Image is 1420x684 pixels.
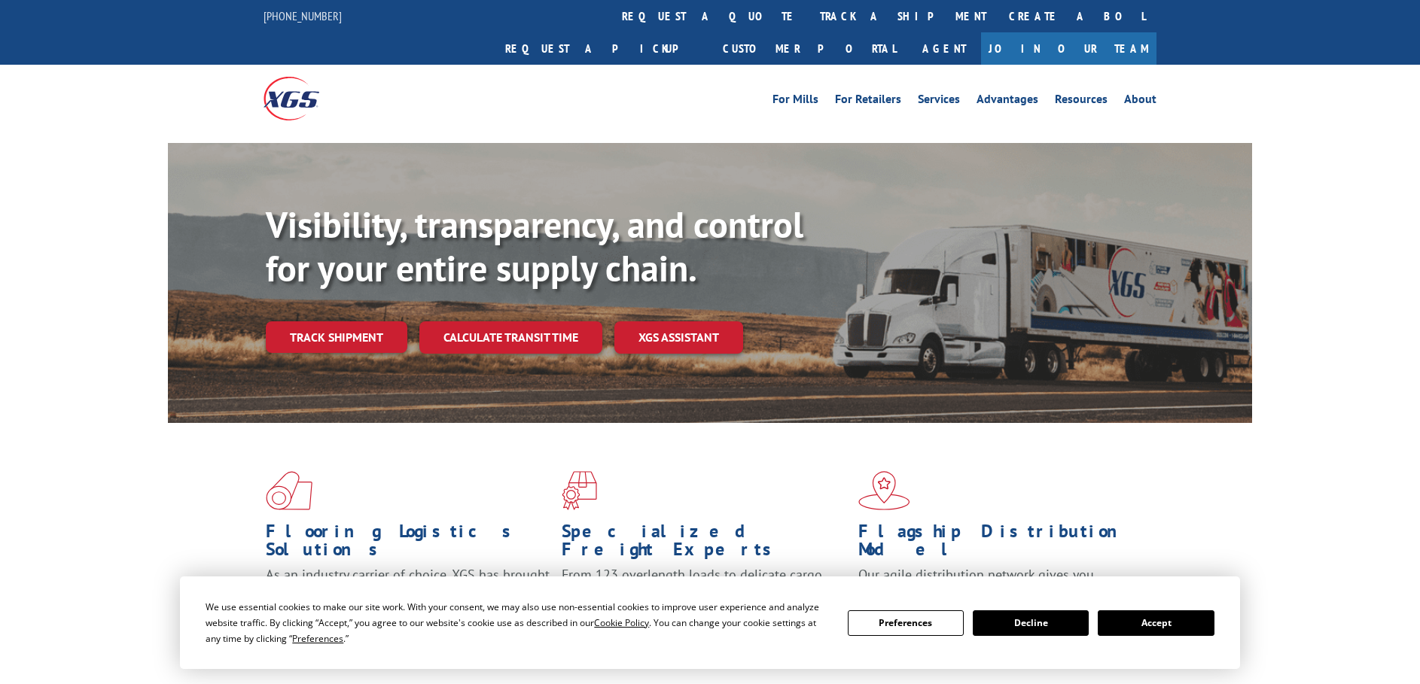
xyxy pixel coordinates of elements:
[266,321,407,353] a: Track shipment
[977,93,1038,110] a: Advantages
[1124,93,1156,110] a: About
[712,32,907,65] a: Customer Portal
[981,32,1156,65] a: Join Our Team
[266,522,550,566] h1: Flooring Logistics Solutions
[614,321,743,354] a: XGS ASSISTANT
[266,201,803,291] b: Visibility, transparency, and control for your entire supply chain.
[918,93,960,110] a: Services
[858,522,1143,566] h1: Flagship Distribution Model
[292,632,343,645] span: Preferences
[858,471,910,510] img: xgs-icon-flagship-distribution-model-red
[266,566,550,619] span: As an industry carrier of choice, XGS has brought innovation and dedication to flooring logistics...
[973,610,1089,636] button: Decline
[266,471,312,510] img: xgs-icon-total-supply-chain-intelligence-red
[1098,610,1214,636] button: Accept
[206,599,829,646] div: We use essential cookies to make our site work. With your consent, we may also use non-essential ...
[848,610,964,636] button: Preferences
[562,471,597,510] img: xgs-icon-focused-on-flooring-red
[180,576,1240,669] div: Cookie Consent Prompt
[562,522,846,566] h1: Specialized Freight Experts
[494,32,712,65] a: Request a pickup
[835,93,901,110] a: For Retailers
[1055,93,1108,110] a: Resources
[594,616,649,629] span: Cookie Policy
[264,8,342,23] a: [PHONE_NUMBER]
[562,566,846,633] p: From 123 overlength loads to delicate cargo, our experienced staff knows the best way to move you...
[419,321,602,354] a: Calculate transit time
[907,32,981,65] a: Agent
[858,566,1135,601] span: Our agile distribution network gives you nationwide inventory management on demand.
[772,93,818,110] a: For Mills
